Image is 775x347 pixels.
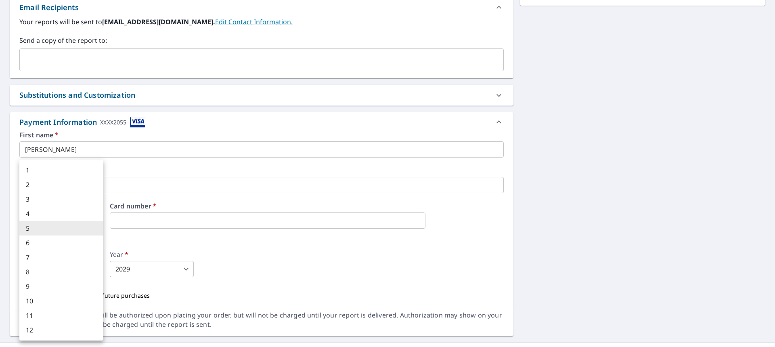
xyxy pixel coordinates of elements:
li: 10 [19,294,103,308]
li: 3 [19,192,103,206]
li: 4 [19,206,103,221]
li: 8 [19,265,103,279]
li: 2 [19,177,103,192]
li: 6 [19,236,103,250]
li: 11 [19,308,103,323]
li: 1 [19,163,103,177]
li: 7 [19,250,103,265]
li: 9 [19,279,103,294]
li: 5 [19,221,103,236]
li: 12 [19,323,103,337]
